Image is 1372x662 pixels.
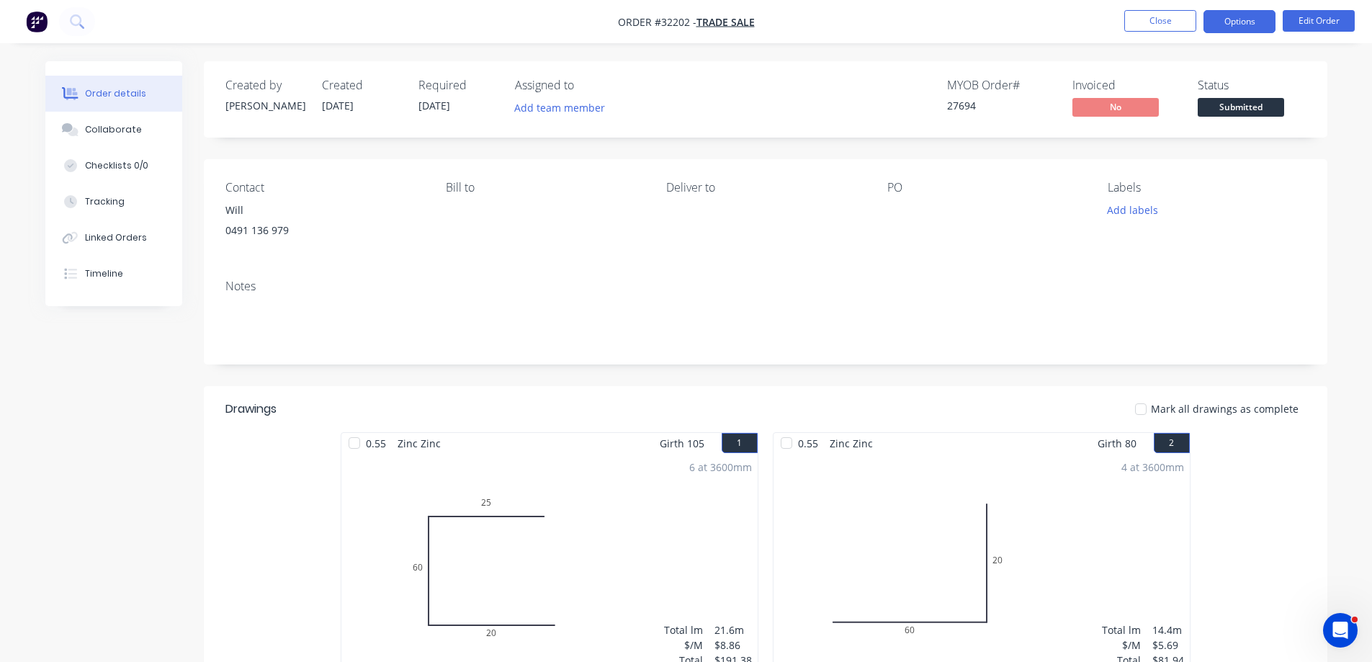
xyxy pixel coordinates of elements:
button: Add labels [1100,200,1166,220]
span: Zinc Zinc [824,433,879,454]
div: 0491 136 979 [225,220,423,241]
span: Girth 80 [1098,433,1136,454]
div: $/M [664,638,703,653]
span: Zinc Zinc [392,433,447,454]
span: 0.55 [360,433,392,454]
span: Mark all drawings as complete [1151,401,1299,416]
button: Add team member [515,98,613,117]
span: Order #32202 - [618,15,696,29]
button: 2 [1154,433,1190,453]
span: No [1072,98,1159,116]
div: Tracking [85,195,125,208]
div: 6 at 3600mm [689,460,752,475]
div: 14.4m [1152,622,1184,638]
div: 27694 [947,98,1055,113]
div: Will0491 136 979 [225,200,423,246]
button: Options [1203,10,1275,33]
button: Close [1124,10,1196,32]
button: Order details [45,76,182,112]
button: Timeline [45,256,182,292]
button: 1 [722,433,758,453]
div: Labels [1108,181,1305,194]
div: Total lm [664,622,703,638]
a: TRADE SALE [696,15,755,29]
button: Collaborate [45,112,182,148]
div: Assigned to [515,79,659,92]
div: 4 at 3600mm [1121,460,1184,475]
div: $/M [1102,638,1141,653]
div: Timeline [85,267,123,280]
div: Linked Orders [85,231,147,244]
button: Add team member [506,98,612,117]
div: Collaborate [85,123,142,136]
div: Order details [85,87,146,100]
button: Checklists 0/0 [45,148,182,184]
div: Drawings [225,401,277,418]
span: 0.55 [792,433,824,454]
div: Total lm [1102,622,1141,638]
div: Created by [225,79,305,92]
button: Linked Orders [45,220,182,256]
div: Invoiced [1072,79,1180,92]
span: Submitted [1198,98,1284,116]
div: Deliver to [666,181,864,194]
div: [PERSON_NAME] [225,98,305,113]
button: Edit Order [1283,10,1355,32]
div: $8.86 [714,638,752,653]
div: Required [418,79,498,92]
div: MYOB Order # [947,79,1055,92]
span: Girth 105 [660,433,704,454]
div: $5.69 [1152,638,1184,653]
div: Created [322,79,401,92]
div: PO [887,181,1085,194]
span: [DATE] [418,99,450,112]
button: Tracking [45,184,182,220]
iframe: Intercom live chat [1323,613,1358,648]
div: Notes [225,279,1306,293]
img: Factory [26,11,48,32]
div: Bill to [446,181,643,194]
div: 21.6m [714,622,752,638]
div: Will [225,200,423,220]
div: Checklists 0/0 [85,159,148,172]
button: Submitted [1198,98,1284,120]
div: Contact [225,181,423,194]
div: Status [1198,79,1306,92]
span: [DATE] [322,99,354,112]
